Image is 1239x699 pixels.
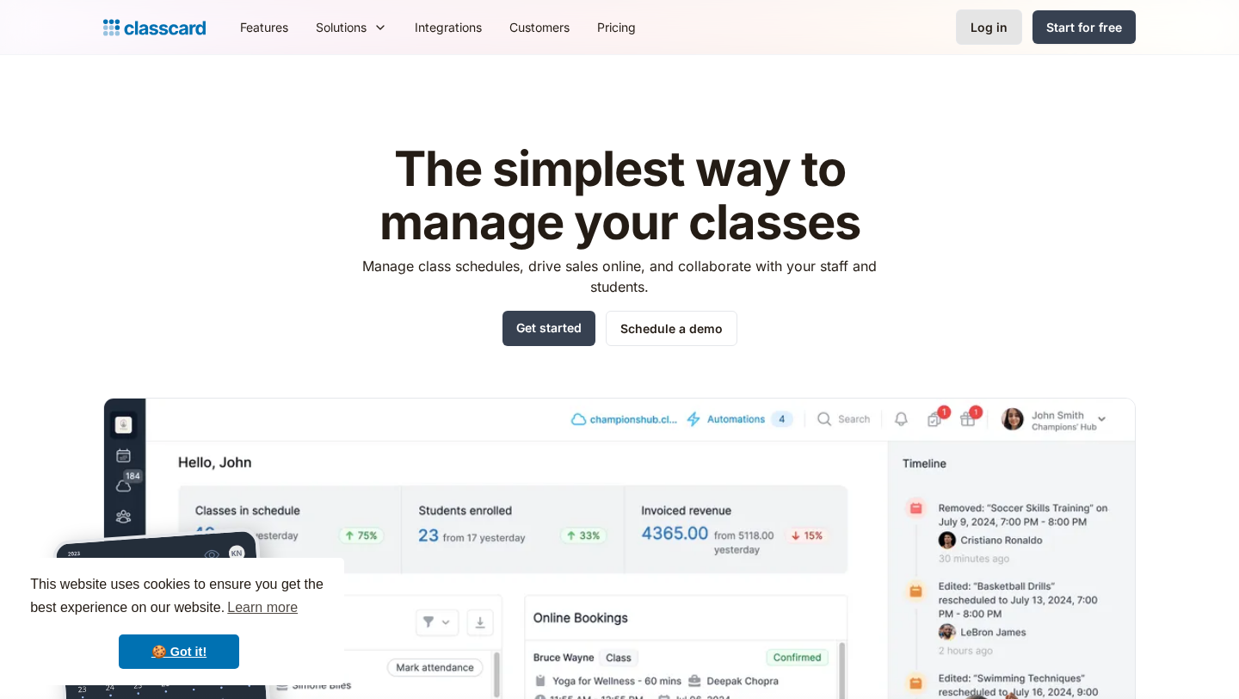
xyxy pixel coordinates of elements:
a: Schedule a demo [606,311,737,346]
div: Solutions [316,18,367,36]
span: This website uses cookies to ensure you get the best experience on our website. [30,574,328,621]
div: cookieconsent [14,558,344,685]
a: Start for free [1032,10,1136,44]
a: dismiss cookie message [119,634,239,669]
p: Manage class schedules, drive sales online, and collaborate with your staff and students. [347,256,893,297]
h1: The simplest way to manage your classes [347,143,893,249]
a: home [103,15,206,40]
a: learn more about cookies [225,595,300,621]
a: Features [226,8,302,46]
a: Log in [956,9,1022,45]
div: Solutions [302,8,401,46]
div: Log in [971,18,1008,36]
a: Pricing [583,8,650,46]
a: Integrations [401,8,496,46]
div: Start for free [1046,18,1122,36]
a: Customers [496,8,583,46]
a: Get started [502,311,595,346]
